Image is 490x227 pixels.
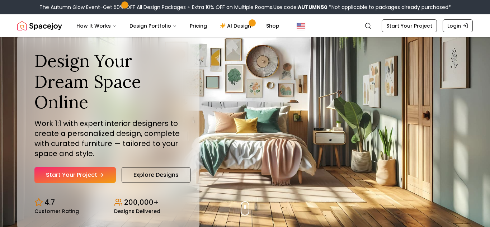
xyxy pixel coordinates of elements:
img: United States [297,22,305,30]
span: *Not applicable to packages already purchased* [328,4,451,11]
nav: Main [71,19,285,33]
button: How It Works [71,19,122,33]
a: Explore Designs [122,167,190,183]
a: Login [443,19,473,32]
a: Start Your Project [382,19,437,32]
span: Use code: [273,4,328,11]
b: AUTUMN50 [298,4,328,11]
h1: Design Your Dream Space Online [34,51,182,113]
div: The Autumn Glow Event-Get 50% OFF All Design Packages + Extra 10% OFF on Multiple Rooms. [39,4,451,11]
small: Customer Rating [34,209,79,214]
small: Designs Delivered [114,209,160,214]
a: Start Your Project [34,167,116,183]
p: 200,000+ [124,197,159,207]
img: Spacejoy Logo [17,19,62,33]
p: Work 1:1 with expert interior designers to create a personalized design, complete with curated fu... [34,118,182,159]
a: Spacejoy [17,19,62,33]
a: Pricing [184,19,213,33]
nav: Global [17,14,473,37]
a: AI Design [214,19,259,33]
button: Design Portfolio [124,19,183,33]
a: Shop [260,19,285,33]
p: 4.7 [44,197,55,207]
div: Design stats [34,191,182,214]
